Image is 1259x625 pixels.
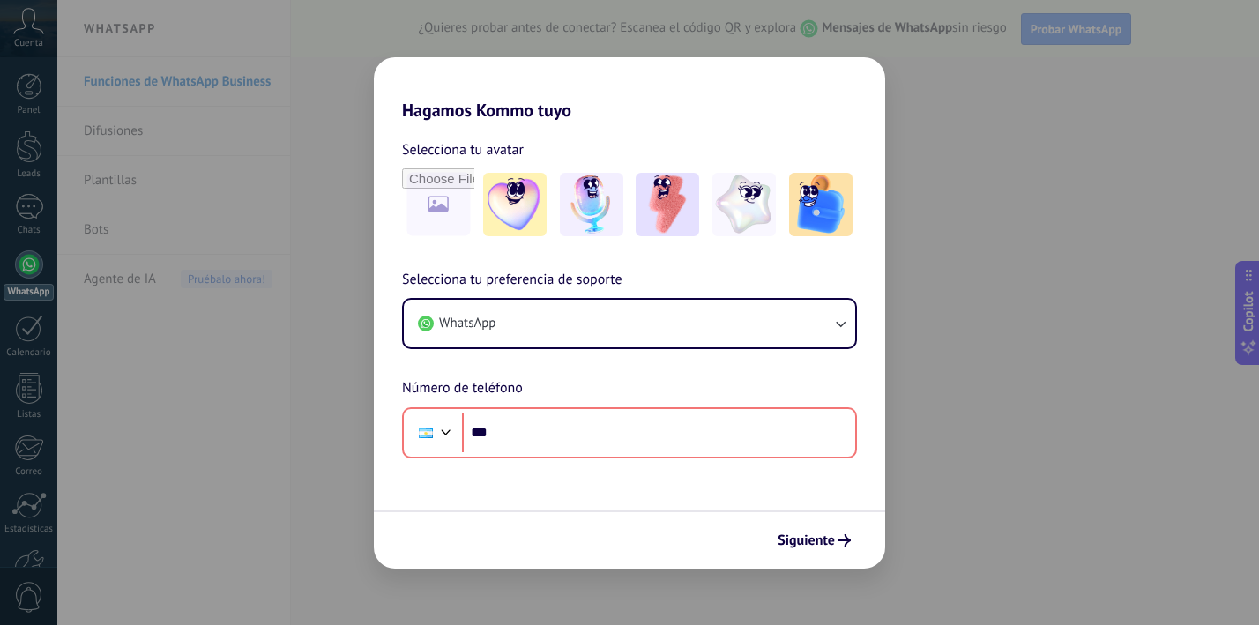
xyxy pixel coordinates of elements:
[778,534,835,547] span: Siguiente
[439,315,495,332] span: WhatsApp
[789,173,853,236] img: -5.jpeg
[770,525,859,555] button: Siguiente
[402,377,523,400] span: Número de teléfono
[402,138,524,161] span: Selecciona tu avatar
[404,300,855,347] button: WhatsApp
[374,57,885,121] h2: Hagamos Kommo tuyo
[560,173,623,236] img: -2.jpeg
[409,414,443,451] div: Argentina: + 54
[712,173,776,236] img: -4.jpeg
[402,269,622,292] span: Selecciona tu preferencia de soporte
[483,173,547,236] img: -1.jpeg
[636,173,699,236] img: -3.jpeg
